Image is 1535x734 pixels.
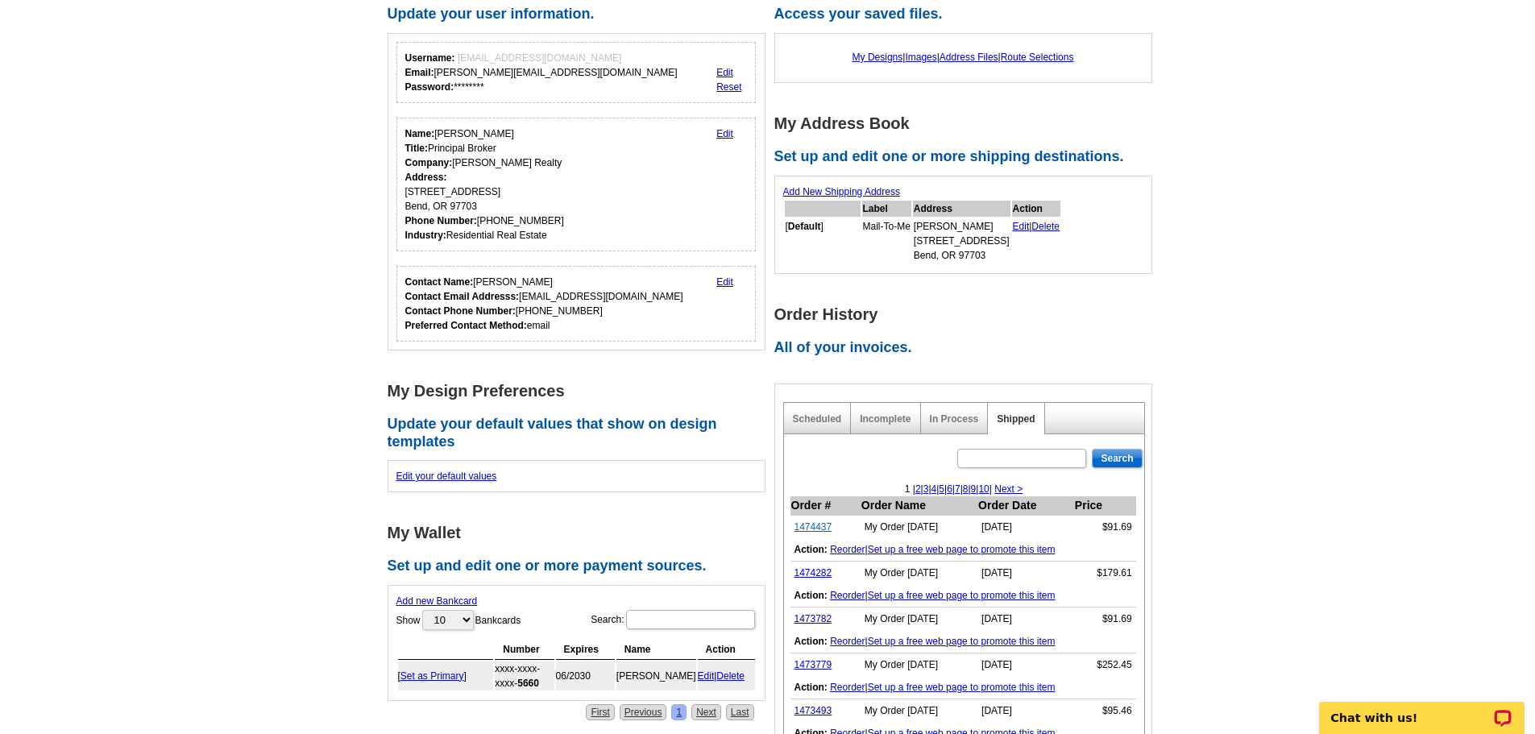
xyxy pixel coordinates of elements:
[794,544,828,555] b: Action:
[794,567,832,578] a: 1474282
[388,525,774,541] h1: My Wallet
[905,52,936,63] a: Images
[861,608,977,631] td: My Order [DATE]
[405,320,527,331] strong: Preferred Contact Method:
[861,562,977,585] td: My Order [DATE]
[794,659,832,670] a: 1473779
[794,636,828,647] b: Action:
[405,126,564,243] div: [PERSON_NAME] Principal Broker [PERSON_NAME] Realty [STREET_ADDRESS] Bend, OR 97703 [PHONE_NUMBER...
[977,496,1074,516] th: Order Date
[716,276,733,288] a: Edit
[626,610,755,629] input: Search:
[783,42,1143,73] div: | | |
[716,128,733,139] a: Edit
[955,483,960,495] a: 7
[716,670,745,682] a: Delete
[405,215,477,226] strong: Phone Number:
[405,67,434,78] strong: Email:
[997,413,1035,425] a: Shipped
[405,52,455,64] strong: Username:
[396,595,478,607] a: Add new Bankcard
[913,201,1010,217] th: Address
[977,516,1074,539] td: [DATE]
[1074,516,1136,539] td: $91.69
[458,52,621,64] span: [EMAIL_ADDRESS][DOMAIN_NAME]
[963,483,969,495] a: 8
[698,670,715,682] a: Edit
[405,230,446,241] strong: Industry:
[405,291,520,302] strong: Contact Email Addresss:
[785,218,861,263] td: [ ]
[794,590,828,601] b: Action:
[853,52,903,63] a: My Designs
[830,544,865,555] a: Reorder
[1012,218,1061,263] td: |
[1092,449,1142,468] input: Search
[405,128,435,139] strong: Name:
[405,276,474,288] strong: Contact Name:
[923,483,929,495] a: 3
[860,413,911,425] a: Incomplete
[790,676,1136,699] td: |
[862,201,911,217] th: Label
[868,636,1056,647] a: Set up a free web page to promote this item
[691,704,721,720] a: Next
[556,640,615,660] th: Expires
[971,483,977,495] a: 9
[726,704,754,720] a: Last
[1074,608,1136,631] td: $91.69
[405,81,454,93] strong: Password:
[862,218,911,263] td: Mail-To-Me
[396,118,757,251] div: Your personal details.
[422,610,474,630] select: ShowBankcards
[396,42,757,103] div: Your login information.
[868,544,1056,555] a: Set up a free web page to promote this item
[405,157,453,168] strong: Company:
[1074,699,1136,723] td: $95.46
[977,653,1074,677] td: [DATE]
[994,483,1023,495] a: Next >
[774,339,1161,357] h2: All of your invoices.
[794,705,832,716] a: 1473493
[784,482,1144,496] div: 1 | | | | | | | | | |
[774,148,1161,166] h2: Set up and edit one or more shipping destinations.
[1074,562,1136,585] td: $179.61
[1031,221,1060,232] a: Delete
[1013,221,1030,232] a: Edit
[1001,52,1074,63] a: Route Selections
[400,670,464,682] a: Set as Primary
[388,558,774,575] h2: Set up and edit one or more payment sources.
[861,653,977,677] td: My Order [DATE]
[517,678,539,689] strong: 5660
[774,306,1161,323] h1: Order History
[556,661,615,690] td: 06/2030
[388,383,774,400] h1: My Design Preferences
[405,51,678,94] div: [PERSON_NAME][EMAIL_ADDRESS][DOMAIN_NAME] ********
[698,640,755,660] th: Action
[405,172,447,183] strong: Address:
[930,413,979,425] a: In Process
[790,630,1136,653] td: |
[977,699,1074,723] td: [DATE]
[396,266,757,342] div: Who should we contact regarding order issues?
[940,52,998,63] a: Address Files
[794,521,832,533] a: 1474437
[947,483,952,495] a: 6
[861,496,977,516] th: Order Name
[396,608,521,632] label: Show Bankcards
[698,661,755,690] td: |
[790,538,1136,562] td: |
[794,682,828,693] b: Action:
[939,483,944,495] a: 5
[913,218,1010,263] td: [PERSON_NAME] [STREET_ADDRESS] Bend, OR 97703
[388,6,774,23] h2: Update your user information.
[1074,653,1136,677] td: $252.45
[398,661,494,690] td: [ ]
[790,584,1136,608] td: |
[861,699,977,723] td: My Order [DATE]
[788,221,821,232] b: Default
[591,608,756,631] label: Search:
[931,483,937,495] a: 4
